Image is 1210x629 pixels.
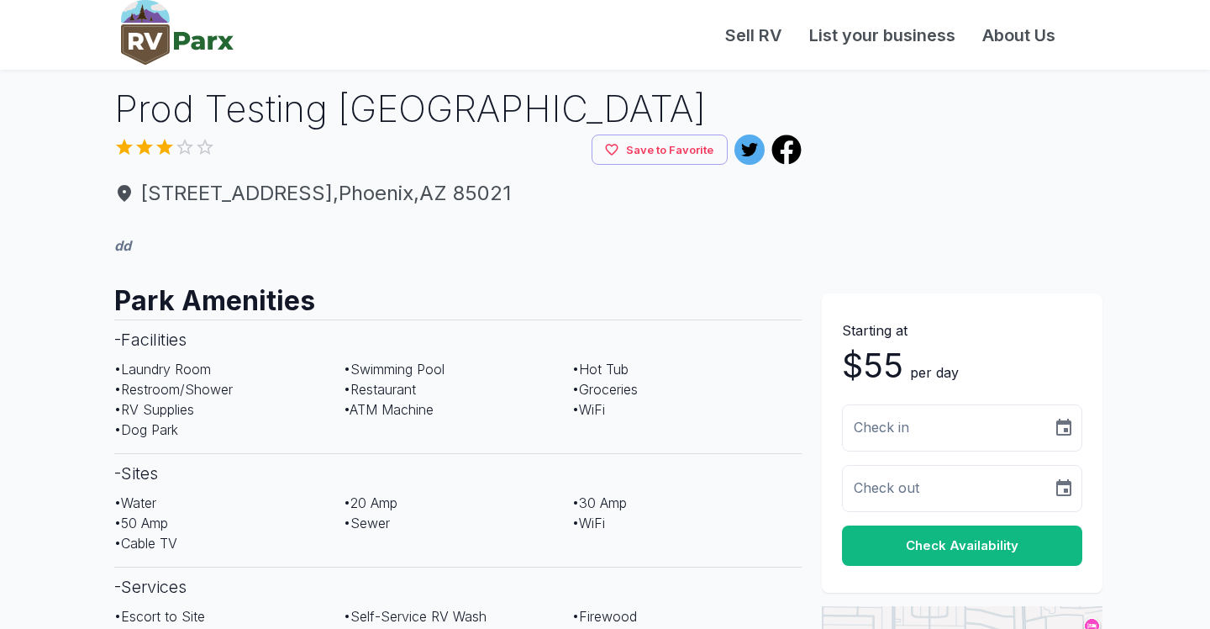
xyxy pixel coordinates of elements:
span: $ 55 [842,345,910,386]
a: Sell RV [712,23,796,48]
h3: - Facilities [114,320,802,359]
h2: Park Amenities [114,269,802,320]
span: • Restroom/Shower [114,381,233,398]
button: Check Availability [842,526,1082,566]
span: • Firewood [572,608,637,625]
button: Choose date [1047,411,1081,445]
span: • Hot Tub [572,361,629,378]
span: • Groceries [572,381,638,398]
span: • Water [114,494,156,511]
span: per day [910,364,959,381]
button: Choose date [1047,472,1081,505]
a: List your business [796,23,969,48]
button: Save to Favorite [592,135,728,166]
span: • Swimming Pool [344,361,445,378]
em: dd [114,237,131,254]
span: • Escort to Site [114,608,205,625]
iframe: Advertisement [822,83,1102,293]
a: [STREET_ADDRESS],Phoenix,AZ 85021 [114,178,802,209]
span: • WiFi [572,401,605,418]
span: • Dog Park [114,421,178,438]
span: • Self-Service RV Wash [344,608,487,625]
span: • Cable TV [114,535,177,552]
span: • ATM Machine [344,401,434,418]
h3: - Services [114,567,802,606]
span: • Sewer [344,515,390,531]
span: • 20 Amp [344,494,397,511]
span: • 30 Amp [572,494,627,511]
h3: - Sites [114,453,802,493]
span: • Restaurant [344,381,416,398]
span: [STREET_ADDRESS] , Phoenix , AZ 85021 [114,178,802,209]
span: • WiFi [572,515,605,531]
span: • RV Supplies [114,401,194,418]
p: Starting at [842,320,1082,341]
h1: Prod Testing [GEOGRAPHIC_DATA] [114,83,802,135]
span: • 50 Amp [114,515,168,531]
span: • Laundry Room [114,361,211,378]
a: About Us [969,23,1069,48]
